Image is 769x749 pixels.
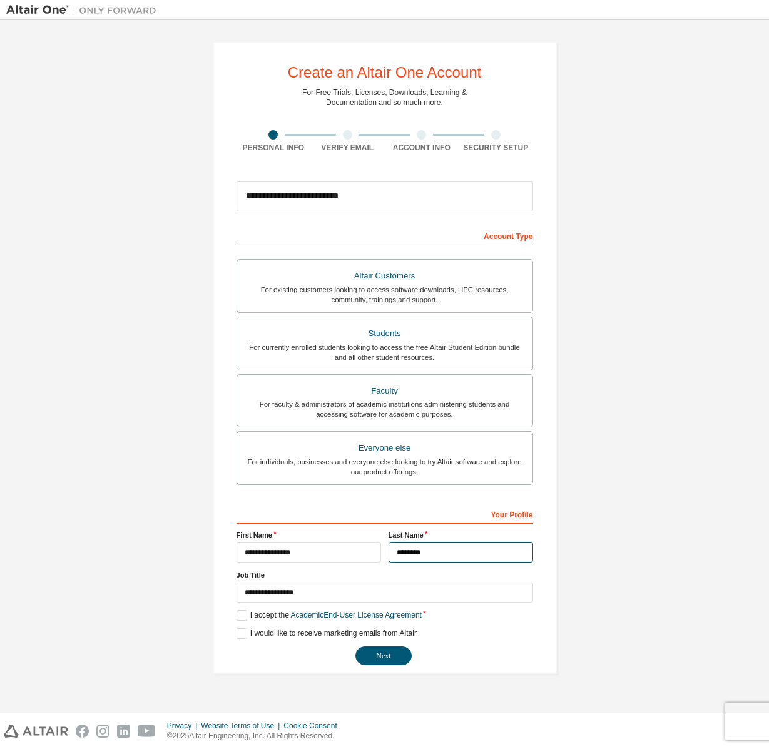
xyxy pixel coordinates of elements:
[245,342,525,362] div: For currently enrolled students looking to access the free Altair Student Edition bundle and all ...
[389,530,533,540] label: Last Name
[459,143,533,153] div: Security Setup
[117,725,130,738] img: linkedin.svg
[245,439,525,457] div: Everyone else
[245,285,525,305] div: For existing customers looking to access software downloads, HPC resources, community, trainings ...
[385,143,459,153] div: Account Info
[355,646,412,665] button: Next
[237,610,422,621] label: I accept the
[245,325,525,342] div: Students
[291,611,422,619] a: Academic End-User License Agreement
[6,4,163,16] img: Altair One
[302,88,467,108] div: For Free Trials, Licenses, Downloads, Learning & Documentation and so much more.
[288,65,482,80] div: Create an Altair One Account
[96,725,109,738] img: instagram.svg
[245,267,525,285] div: Altair Customers
[237,143,311,153] div: Personal Info
[138,725,156,738] img: youtube.svg
[201,721,283,731] div: Website Terms of Use
[237,504,533,524] div: Your Profile
[76,725,89,738] img: facebook.svg
[237,225,533,245] div: Account Type
[237,570,533,580] label: Job Title
[167,721,201,731] div: Privacy
[283,721,344,731] div: Cookie Consent
[237,628,417,639] label: I would like to receive marketing emails from Altair
[310,143,385,153] div: Verify Email
[167,731,345,741] p: © 2025 Altair Engineering, Inc. All Rights Reserved.
[245,399,525,419] div: For faculty & administrators of academic institutions administering students and accessing softwa...
[237,530,381,540] label: First Name
[4,725,68,738] img: altair_logo.svg
[245,457,525,477] div: For individuals, businesses and everyone else looking to try Altair software and explore our prod...
[245,382,525,400] div: Faculty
